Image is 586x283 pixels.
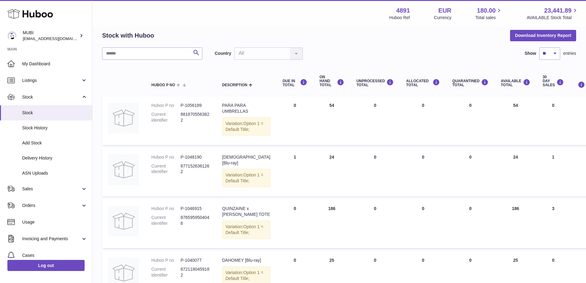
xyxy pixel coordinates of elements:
[222,154,270,166] div: [DEMOGRAPHIC_DATA] [Blu-ray]
[151,257,181,263] dt: Huboo P no
[350,148,400,197] td: 0
[222,117,270,136] div: Variation:
[102,31,154,40] h2: Stock with Huboo
[434,15,452,21] div: Currency
[495,148,536,197] td: 24
[22,253,87,258] span: Cases
[400,96,446,145] td: 0
[22,110,87,116] span: Stock
[7,31,17,40] img: shop@mubi.com
[151,83,175,87] span: Huboo P no
[400,200,446,248] td: 0
[350,200,400,248] td: 0
[151,103,181,108] dt: Huboo P no
[222,169,270,187] div: Variation:
[222,103,270,114] div: PARA PARA UMBRELLAS
[510,30,576,41] button: Download Inventory Report
[22,236,81,242] span: Invoicing and Payments
[527,15,579,21] span: AVAILABLE Stock Total
[225,172,263,183] span: Option 1 = Default Title;
[400,148,446,197] td: 0
[222,257,270,263] div: DAHOMEY [Blu-ray]
[475,6,503,21] a: 180.00 Total sales
[151,163,181,175] dt: Current identifier
[151,206,181,212] dt: Huboo P no
[22,219,87,225] span: Usage
[222,83,247,87] span: Description
[22,203,81,208] span: Orders
[320,75,344,87] div: ON HAND Total
[181,206,210,212] dd: P-1046915
[469,103,472,108] span: 0
[23,30,78,42] div: MUBI
[7,260,85,271] a: Log out
[469,206,472,211] span: 0
[469,258,472,263] span: 0
[22,170,87,176] span: ASN Uploads
[543,75,564,87] div: 30 DAY SALES
[181,111,210,123] dd: 8818705563822
[181,163,210,175] dd: 8771526361262
[277,148,313,197] td: 1
[396,6,410,15] strong: 4891
[501,79,530,87] div: AVAILABLE Total
[151,154,181,160] dt: Huboo P no
[151,215,181,226] dt: Current identifier
[22,140,87,146] span: Add Stock
[108,154,139,185] img: product image
[108,103,139,133] img: product image
[452,79,488,87] div: QUARANTINED Total
[181,215,210,226] dd: 8765959504046
[536,96,570,145] td: 0
[283,79,307,87] div: DUE IN TOTAL
[22,94,81,100] span: Stock
[495,200,536,248] td: 186
[438,6,451,15] strong: EUR
[536,200,570,248] td: 3
[475,15,503,21] span: Total sales
[225,121,263,132] span: Option 1 = Default Title;
[536,148,570,197] td: 1
[313,200,350,248] td: 186
[527,6,579,21] a: 23,441.89 AVAILABLE Stock Total
[22,61,87,67] span: My Dashboard
[222,220,270,239] div: Variation:
[222,206,270,217] div: QUINZAINE x [PERSON_NAME] TOTE
[22,125,87,131] span: Stock History
[215,51,231,56] label: Country
[357,79,394,87] div: UNPROCESSED Total
[22,155,87,161] span: Delivery History
[350,96,400,145] td: 0
[225,224,263,235] span: Option 1 = Default Title;
[563,51,576,56] span: entries
[151,266,181,278] dt: Current identifier
[477,6,496,15] span: 180.00
[313,96,350,145] td: 54
[181,257,210,263] dd: P-1040077
[389,15,410,21] div: Huboo Ref
[495,96,536,145] td: 54
[544,6,572,15] span: 23,441.89
[469,155,472,160] span: 0
[181,266,210,278] dd: 8721180459182
[22,78,81,83] span: Listings
[23,36,90,41] span: [EMAIL_ADDRESS][DOMAIN_NAME]
[277,200,313,248] td: 0
[151,111,181,123] dt: Current identifier
[225,270,263,281] span: Option 1 = Default Title;
[181,154,210,160] dd: P-1048190
[313,148,350,197] td: 24
[277,96,313,145] td: 0
[181,103,210,108] dd: P-1056189
[525,51,536,56] label: Show
[108,206,139,237] img: product image
[22,186,81,192] span: Sales
[406,79,440,87] div: ALLOCATED Total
